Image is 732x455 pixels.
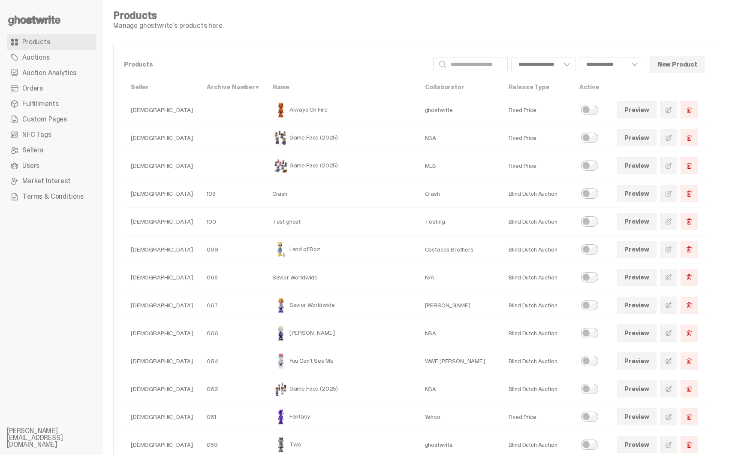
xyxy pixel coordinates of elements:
[124,152,200,180] td: [DEMOGRAPHIC_DATA]
[22,85,43,92] span: Orders
[124,264,200,291] td: [DEMOGRAPHIC_DATA]
[113,22,224,29] p: Manage ghostwrite's products here.
[124,79,200,96] th: Seller
[418,180,502,208] td: Crash
[200,291,265,319] td: 067
[502,208,572,236] td: Blind Dutch Auction
[200,319,265,347] td: 066
[7,189,96,204] a: Terms & Conditions
[418,208,502,236] td: Testing
[22,178,71,185] span: Market Interest
[124,319,200,347] td: [DEMOGRAPHIC_DATA]
[681,436,698,453] button: Delete Product
[681,157,698,174] button: Delete Product
[200,208,265,236] td: 100
[418,79,502,96] th: Collaborator
[681,408,698,425] button: Delete Product
[22,100,59,107] span: Fulfillments
[617,408,657,425] a: Preview
[502,180,572,208] td: Blind Dutch Auction
[200,347,265,375] td: 064
[502,319,572,347] td: Blind Dutch Auction
[502,347,572,375] td: Blind Dutch Auction
[418,124,502,152] td: NBA
[124,403,200,431] td: [DEMOGRAPHIC_DATA]
[681,185,698,202] button: Delete Product
[681,352,698,370] button: Delete Product
[22,70,76,76] span: Auction Analytics
[265,79,418,96] th: Name
[579,83,599,91] a: Active
[617,352,657,370] a: Preview
[124,236,200,264] td: [DEMOGRAPHIC_DATA]
[265,96,418,124] td: Always On Fire
[22,39,50,45] span: Products
[207,83,259,91] a: Archive Number▾
[124,96,200,124] td: [DEMOGRAPHIC_DATA]
[124,347,200,375] td: [DEMOGRAPHIC_DATA]
[272,436,289,453] img: Two
[7,65,96,81] a: Auction Analytics
[502,375,572,403] td: Blind Dutch Auction
[502,96,572,124] td: Fixed Price
[502,124,572,152] td: Fixed Price
[7,34,96,50] a: Products
[681,325,698,342] button: Delete Product
[200,264,265,291] td: 068
[7,112,96,127] a: Custom Pages
[418,347,502,375] td: WWE [PERSON_NAME]
[681,269,698,286] button: Delete Product
[272,297,289,314] img: Savior Worldwide
[418,319,502,347] td: NBA
[7,96,96,112] a: Fulfillments
[265,236,418,264] td: Land of Boz
[7,127,96,143] a: NFC Tags
[7,143,96,158] a: Sellers
[7,81,96,96] a: Orders
[617,436,657,453] a: Preview
[681,129,698,146] button: Delete Product
[22,193,84,200] span: Terms & Conditions
[650,56,705,73] button: New Product
[200,403,265,431] td: 061
[617,325,657,342] a: Preview
[502,236,572,264] td: Blind Dutch Auction
[22,162,39,169] span: Users
[265,403,418,431] td: Fantasy
[617,213,657,230] a: Preview
[617,101,657,118] a: Preview
[265,291,418,319] td: Savior Worldwide
[418,264,502,291] td: N/A
[200,236,265,264] td: 069
[272,352,289,370] img: You Can't See Me
[124,61,426,67] p: Products
[265,264,418,291] td: Savior Worldwide
[617,380,657,397] a: Preview
[7,428,110,448] li: [PERSON_NAME][EMAIL_ADDRESS][DOMAIN_NAME]
[7,173,96,189] a: Market Interest
[265,347,418,375] td: You Can't See Me
[113,10,224,21] h4: Products
[681,380,698,397] button: Delete Product
[617,269,657,286] a: Preview
[22,116,67,123] span: Custom Pages
[418,152,502,180] td: MLB
[7,158,96,173] a: Users
[265,152,418,180] td: Game Face (2025)
[265,180,418,208] td: Crash
[124,291,200,319] td: [DEMOGRAPHIC_DATA]
[7,50,96,65] a: Auctions
[681,241,698,258] button: Delete Product
[272,129,289,146] img: Game Face (2025)
[418,375,502,403] td: NBA
[272,325,289,342] img: Eminem
[22,131,51,138] span: NFC Tags
[418,403,502,431] td: Yahoo
[617,129,657,146] a: Preview
[418,236,502,264] td: Costacos Brothers
[265,208,418,236] td: Test ghost
[502,79,572,96] th: Release Type
[617,157,657,174] a: Preview
[418,96,502,124] td: ghostwrite
[681,213,698,230] button: Delete Product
